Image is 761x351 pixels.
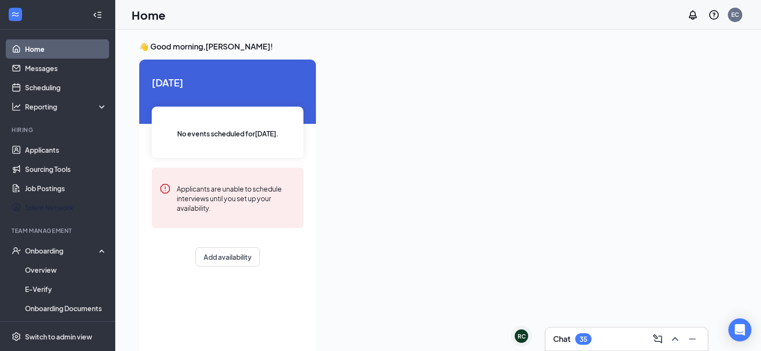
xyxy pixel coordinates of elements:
div: Team Management [12,227,105,235]
a: Overview [25,260,107,279]
a: E-Verify [25,279,107,299]
h3: Chat [553,334,570,344]
a: Sourcing Tools [25,159,107,179]
svg: Analysis [12,102,21,111]
div: Switch to admin view [25,332,92,341]
div: Reporting [25,102,108,111]
div: RC [518,332,526,340]
button: ChevronUp [667,331,683,347]
button: Minimize [685,331,700,347]
a: Messages [25,59,107,78]
svg: ChevronUp [669,333,681,345]
svg: Minimize [687,333,698,345]
a: Onboarding Documents [25,299,107,318]
svg: Error [159,183,171,194]
svg: UserCheck [12,246,21,255]
svg: Collapse [93,10,102,20]
span: [DATE] [152,75,303,90]
div: 35 [580,335,587,343]
a: Activity log [25,318,107,337]
a: Home [25,39,107,59]
a: Scheduling [25,78,107,97]
div: Open Intercom Messenger [728,318,751,341]
div: Hiring [12,126,105,134]
div: Onboarding [25,246,99,255]
span: No events scheduled for [DATE] . [177,128,278,139]
svg: ComposeMessage [652,333,664,345]
h3: 👋 Good morning, [PERSON_NAME] ! [139,41,737,52]
div: Applicants are unable to schedule interviews until you set up your availability. [177,183,296,213]
a: Talent Network [25,198,107,217]
svg: QuestionInfo [708,9,720,21]
a: Applicants [25,140,107,159]
svg: Notifications [687,9,699,21]
div: EC [731,11,739,19]
h1: Home [132,7,166,23]
button: ComposeMessage [650,331,665,347]
a: Job Postings [25,179,107,198]
svg: WorkstreamLogo [11,10,20,19]
button: Add availability [195,247,260,266]
svg: Settings [12,332,21,341]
